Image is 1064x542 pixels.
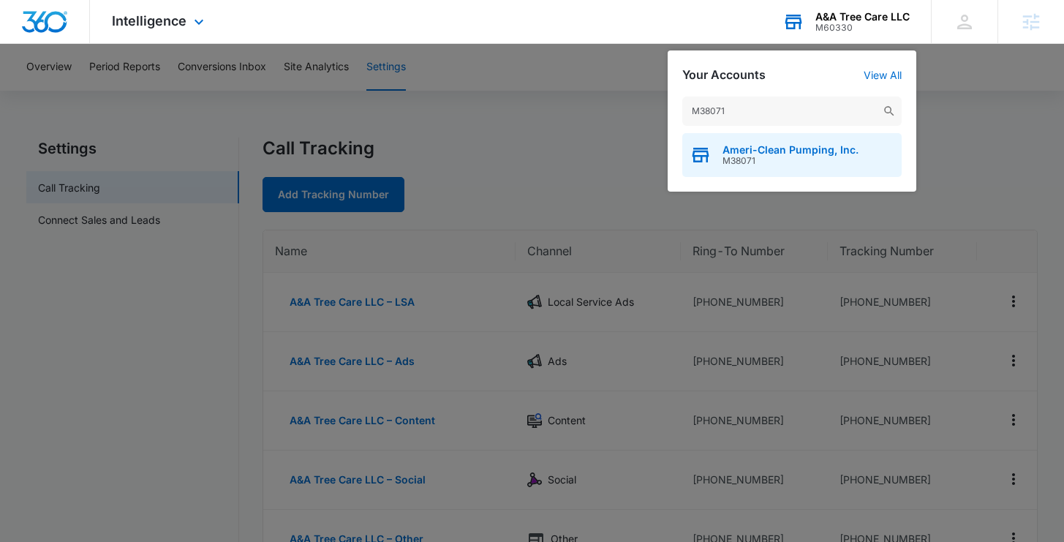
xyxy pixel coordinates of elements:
div: account id [815,23,910,33]
h2: Your Accounts [682,68,766,82]
span: Ameri-Clean Pumping, Inc. [722,144,859,156]
input: Search Accounts [682,97,902,126]
span: Intelligence [112,13,186,29]
div: account name [815,11,910,23]
a: View All [864,69,902,81]
span: M38071 [722,156,859,166]
button: Ameri-Clean Pumping, Inc.M38071 [682,133,902,177]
